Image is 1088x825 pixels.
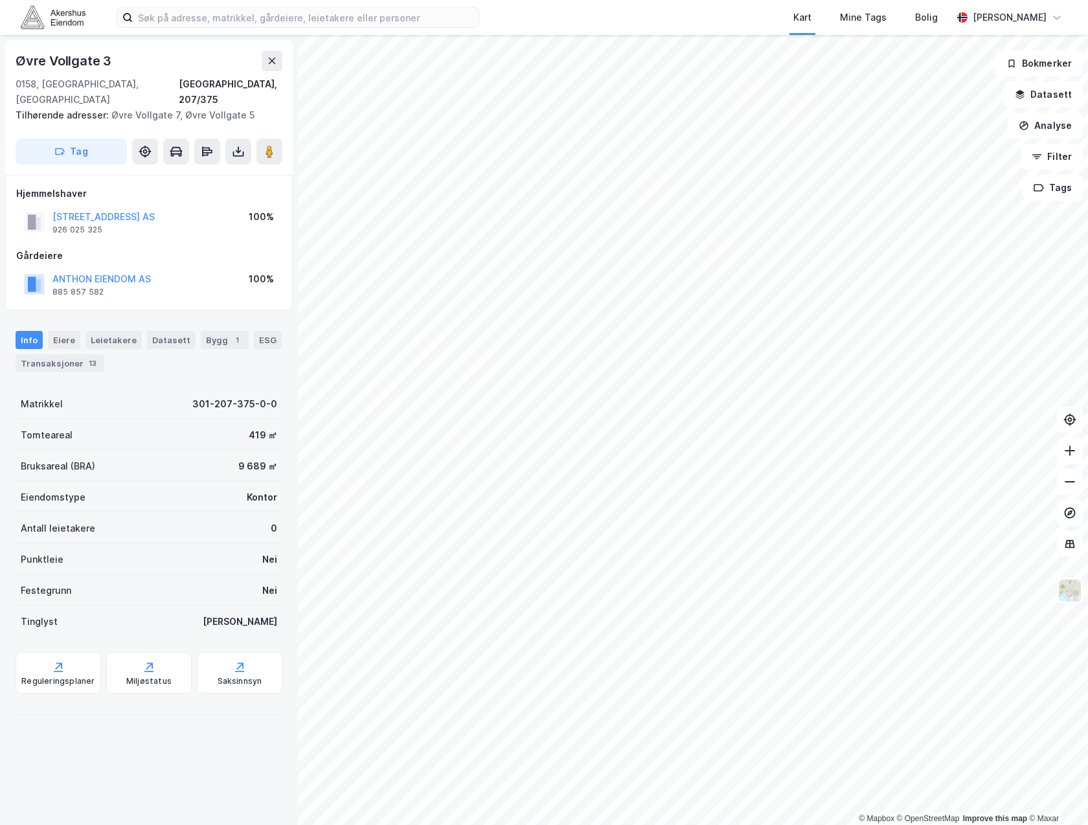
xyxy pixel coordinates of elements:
div: Øvre Vollgate 7, Øvre Vollgate 5 [16,107,272,123]
button: Filter [1021,144,1083,170]
div: Info [16,331,43,349]
div: Bolig [915,10,938,25]
div: [GEOGRAPHIC_DATA], 207/375 [179,76,282,107]
div: 13 [86,357,99,370]
div: 0158, [GEOGRAPHIC_DATA], [GEOGRAPHIC_DATA] [16,76,179,107]
div: Hjemmelshaver [16,186,282,201]
div: Leietakere [85,331,142,349]
div: Tomteareal [21,427,73,443]
div: Antall leietakere [21,521,95,536]
div: Tinglyst [21,614,58,629]
div: Reguleringsplaner [21,676,95,686]
div: Miljøstatus [126,676,172,686]
div: 301-207-375-0-0 [192,396,277,412]
div: Kontrollprogram for chat [1023,763,1088,825]
div: 926 025 325 [52,225,102,235]
div: Saksinnsyn [218,676,262,686]
div: 9 689 ㎡ [238,458,277,474]
img: akershus-eiendom-logo.9091f326c980b4bce74ccdd9f866810c.svg [21,6,85,28]
a: OpenStreetMap [897,814,960,823]
div: Matrikkel [21,396,63,412]
button: Tag [16,139,127,164]
button: Analyse [1008,113,1083,139]
div: Nei [262,583,277,598]
div: Øvre Vollgate 3 [16,51,114,71]
div: Kart [793,10,811,25]
div: Punktleie [21,552,63,567]
div: 100% [249,271,274,287]
img: Z [1058,578,1082,603]
div: Eiendomstype [21,490,85,505]
button: Tags [1023,175,1083,201]
div: Transaksjoner [16,354,104,372]
div: Festegrunn [21,583,71,598]
div: Datasett [147,331,196,349]
span: Tilhørende adresser: [16,109,111,120]
div: Nei [262,552,277,567]
div: Mine Tags [840,10,887,25]
button: Datasett [1004,82,1083,107]
div: Kontor [247,490,277,505]
div: [PERSON_NAME] [203,614,277,629]
div: [PERSON_NAME] [973,10,1047,25]
div: 1 [231,333,244,346]
div: 0 [271,521,277,536]
a: Improve this map [963,814,1027,823]
a: Mapbox [859,814,894,823]
div: Eiere [48,331,80,349]
div: 419 ㎡ [249,427,277,443]
div: Gårdeiere [16,248,282,264]
button: Bokmerker [995,51,1083,76]
div: ESG [254,331,282,349]
div: 885 857 582 [52,287,104,297]
div: Bygg [201,331,249,349]
div: 100% [249,209,274,225]
iframe: Chat Widget [1023,763,1088,825]
input: Søk på adresse, matrikkel, gårdeiere, leietakere eller personer [133,8,479,27]
div: Bruksareal (BRA) [21,458,95,474]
